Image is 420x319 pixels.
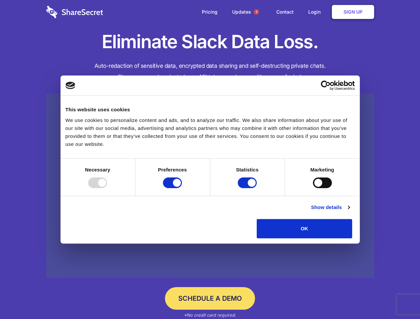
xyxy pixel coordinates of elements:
div: This website uses cookies [66,106,355,114]
strong: Necessary [85,167,110,172]
strong: Marketing [310,167,334,172]
a: Schedule a Demo [165,287,255,310]
img: logo [66,82,75,89]
em: *No credit card required. [184,312,236,318]
h4: Auto-redaction of sensitive data, encrypted data sharing and self-destructing private chats. Shar... [46,60,374,82]
strong: Statistics [236,167,259,172]
img: logo-wordmark-white-trans-d4663122ce5f474addd5e946df7df03e33cb6a1c49d2221995e7729f52c070b2.svg [46,6,103,18]
a: Contact [270,2,300,22]
div: We use cookies to personalize content and ads, and to analyze our traffic. We also share informat... [66,116,355,148]
strong: Preferences [158,167,187,172]
a: Pricing [195,2,224,22]
button: OK [257,219,352,238]
a: Show details [311,203,350,211]
span: 1 [254,9,259,15]
a: Usercentrics Cookiebot - opens in a new window [297,80,355,90]
h1: Eliminate Slack Data Loss. [46,30,374,54]
a: Wistia video thumbnail [46,94,374,278]
a: Sign Up [332,5,374,19]
a: Login [302,2,331,22]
